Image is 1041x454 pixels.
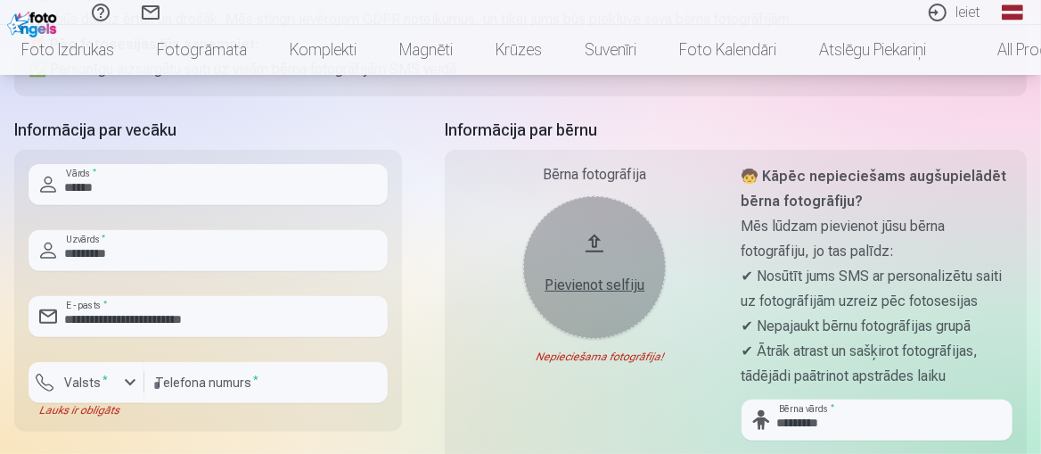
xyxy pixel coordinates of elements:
[7,7,61,37] img: /fa1
[742,168,1007,210] strong: 🧒 Kāpēc nepieciešams augšupielādēt bērna fotogrāfiju?
[742,339,1012,389] p: ✔ Ātrāk atrast un sašķirot fotogrāfijas, tādējādi paātrinot apstrādes laiku
[459,350,730,364] div: Nepieciešama fotogrāfija!
[474,25,563,75] a: Krūzes
[563,25,658,75] a: Suvenīri
[29,362,144,403] button: Valsts*
[378,25,474,75] a: Magnēti
[798,25,947,75] a: Atslēgu piekariņi
[541,275,648,296] div: Pievienot selfiju
[135,25,268,75] a: Fotogrāmata
[57,374,115,392] label: Valsts
[29,403,144,417] div: Lauks ir obligāts
[268,25,378,75] a: Komplekti
[459,164,730,186] div: Bērna fotogrāfija
[742,214,1012,264] p: Mēs lūdzam pievienot jūsu bērna fotogrāfiju, jo tas palīdz:
[742,264,1012,314] p: ✔ Nosūtīt jums SMS ar personalizētu saiti uz fotogrāfijām uzreiz pēc fotosesijas
[445,118,1027,143] h5: Informācija par bērnu
[658,25,798,75] a: Foto kalendāri
[523,196,666,339] button: Pievienot selfiju
[14,118,402,143] h5: Informācija par vecāku
[742,314,1012,339] p: ✔ Nepajaukt bērnu fotogrāfijas grupā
